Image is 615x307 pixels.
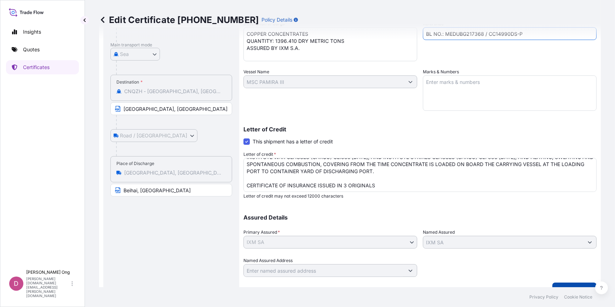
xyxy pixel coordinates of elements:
[506,286,544,293] p: Cancel Changes
[26,277,70,298] p: [PERSON_NAME][DOMAIN_NAME][EMAIL_ADDRESS][PERSON_NAME][DOMAIN_NAME]
[110,42,232,48] p: Main transport mode
[243,215,597,220] p: Assured Details
[423,68,459,75] label: Marks & Numbers
[261,16,292,23] p: Policy Details
[110,48,160,61] button: Select transport
[23,46,40,53] p: Quotes
[243,257,293,264] label: Named Assured Address
[243,126,597,132] p: Letter of Credit
[243,27,417,61] textarea: COPPER CONCENTRATES QUANTITY: 1396.410 DRY METRIC TONS ASSURED BY IXM S.A.
[120,132,187,139] span: Road / [GEOGRAPHIC_DATA]
[584,236,596,249] button: Show suggestions
[253,138,333,145] span: This shipment has a letter of credit
[243,229,280,236] span: Primary Assured
[6,25,79,39] a: Insights
[99,14,259,25] p: Edit Certificate [PHONE_NUMBER]
[26,269,70,275] p: [PERSON_NAME] Ong
[564,294,592,300] a: Cookie Notice
[23,64,50,71] p: Certificates
[558,286,591,293] p: Save Changes
[6,42,79,57] a: Quotes
[423,236,584,249] input: Assured Name
[552,283,597,297] button: Save Changes
[110,102,232,115] input: Text to appear on certificate
[116,161,154,166] div: Place of Discharge
[404,75,417,88] button: Show suggestions
[404,264,417,277] button: Show suggestions
[243,158,597,192] textarea: FOR 110 % OF THE INVOICE VALUE, SHOWING CLAIMS PAYABLE IN DESTINATION IN THE SAME CURRENCY OF THE...
[501,283,550,297] button: Cancel Changes
[116,79,143,85] div: Destination
[120,51,129,58] span: Sea
[6,60,79,74] a: Certificates
[244,264,404,277] input: Named Assured Address
[124,169,223,176] input: Place of Discharge
[14,280,19,287] span: D
[243,236,417,249] button: IXM SA
[243,193,597,199] p: Letter of credit may not exceed 12000 characters
[423,229,455,236] label: Named Assured
[23,28,41,35] p: Insights
[529,294,558,300] a: Privacy Policy
[243,151,276,158] label: Letter of credit
[124,88,223,95] input: Destination
[110,129,197,142] button: Select transport
[243,68,269,75] label: Vessel Name
[244,75,404,88] input: Type to search vessel name or IMO
[247,239,264,246] span: IXM SA
[110,184,232,197] input: Text to appear on certificate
